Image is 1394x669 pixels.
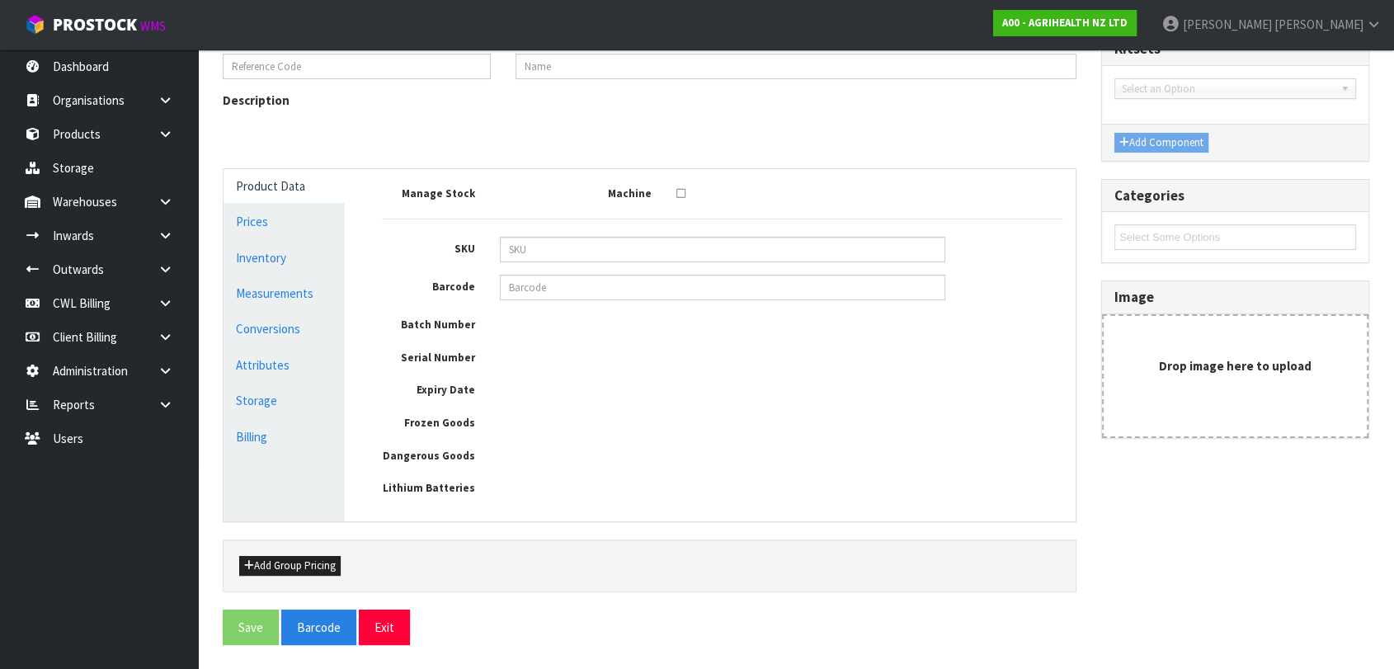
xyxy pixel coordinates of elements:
input: Reference Code [223,54,491,79]
label: Manage Stock [370,181,487,202]
label: Machine [546,181,664,202]
span: [PERSON_NAME] [1274,16,1363,32]
a: Billing [224,420,345,454]
button: Add Group Pricing [239,556,341,576]
span: Select an Option [1122,79,1334,99]
a: Attributes [224,348,345,382]
label: Batch Number [370,313,487,333]
a: Inventory [224,241,345,275]
label: Lithium Batteries [370,476,487,497]
a: Conversions [224,312,345,346]
button: Barcode [281,610,356,645]
h3: Kitsets [1114,41,1356,57]
span: [PERSON_NAME] [1183,16,1272,32]
h3: Categories [1114,188,1356,204]
button: Exit [359,610,410,645]
a: Product Data [224,169,345,203]
button: Save [223,610,279,645]
input: Barcode [500,275,946,300]
label: Expiry Date [370,378,487,398]
label: Description [223,92,290,109]
label: Serial Number [370,346,487,366]
button: Add Component [1114,133,1208,153]
input: SKU [500,237,946,262]
a: Prices [224,205,345,238]
label: Barcode [370,275,487,295]
label: SKU [370,237,487,257]
span: ProStock [53,14,137,35]
label: Dangerous Goods [370,444,487,464]
strong: A00 - AGRIHEALTH NZ LTD [1002,16,1128,30]
a: Storage [224,384,345,417]
input: Name [516,54,1076,79]
img: cube-alt.png [25,14,45,35]
a: A00 - AGRIHEALTH NZ LTD [993,10,1137,36]
label: Frozen Goods [370,411,487,431]
strong: Drop image here to upload [1159,358,1312,374]
a: Measurements [224,276,345,310]
small: WMS [140,18,166,34]
h3: Image [1114,290,1356,305]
